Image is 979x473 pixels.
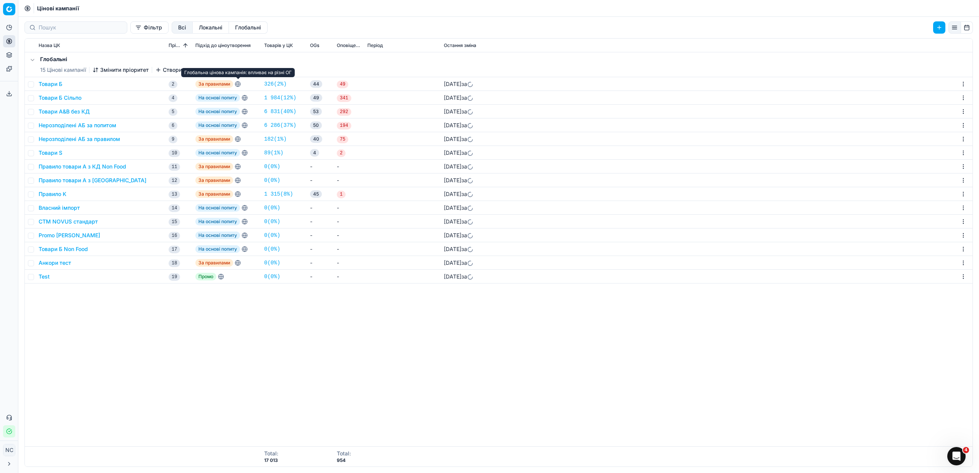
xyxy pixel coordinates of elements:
[182,42,189,49] button: Sorted by Пріоритет ascending
[264,273,280,280] a: 0(0%)
[264,232,280,239] a: 0(0%)
[444,121,473,129] div: за
[444,177,473,184] div: за
[337,149,346,157] span: 2
[444,163,461,170] span: [DATE]
[264,149,283,157] a: 89(1%)
[169,204,180,212] span: 14
[155,66,188,74] button: Створити
[264,204,280,212] a: 0(0%)
[337,42,361,49] span: Оповіщення
[169,232,180,240] span: 16
[3,444,15,456] button: NC
[169,108,177,116] span: 5
[444,204,461,211] span: [DATE]
[39,218,98,225] button: СТМ NOVUS стандарт
[264,108,296,115] a: 6 831(40%)
[444,108,461,115] span: [DATE]
[195,245,240,253] span: На основі попиту
[307,270,334,283] td: -
[39,149,62,157] button: Товари S
[334,242,364,256] td: -
[444,81,461,87] span: [DATE]
[195,42,251,49] span: Підхід до ціноутворення
[444,149,473,157] div: за
[444,273,473,280] div: за
[39,190,67,198] button: Правило K
[39,204,80,212] button: Власний імпорт
[40,55,188,63] h5: Глобальні
[195,80,233,88] span: За правилами
[195,149,240,157] span: На основі попиту
[169,218,180,226] span: 15
[229,21,268,34] button: global
[169,94,177,102] span: 4
[264,450,278,457] div: Total :
[39,163,126,170] button: Правило товари А з КД Non Food
[310,149,319,157] span: 4
[947,447,966,465] iframe: Intercom live chat
[963,447,969,453] span: 4
[39,24,122,31] input: Пошук
[169,149,180,157] span: 10
[264,94,296,102] a: 1 984(12%)
[39,94,81,102] button: Товари Б Сільпо
[310,42,319,49] span: OGs
[444,232,473,239] div: за
[39,80,62,88] button: Товари Б
[195,94,240,102] span: На основі попиту
[444,136,461,142] span: [DATE]
[264,121,296,129] a: 6 286(37%)
[264,259,280,267] a: 0(0%)
[444,218,461,225] span: [DATE]
[334,256,364,270] td: -
[310,121,322,129] span: 50
[169,191,180,198] span: 13
[444,259,461,266] span: [DATE]
[264,177,280,184] a: 0(0%)
[310,190,322,198] span: 45
[39,108,90,115] button: Товари А&B без КД
[195,232,240,239] span: На основі попиту
[195,259,233,267] span: За правилами
[264,42,293,49] span: Товарів у ЦК
[337,191,346,198] span: 1
[307,160,334,173] td: -
[444,190,473,198] div: за
[367,42,383,49] span: Період
[334,173,364,187] td: -
[264,218,280,225] a: 0(0%)
[337,136,348,143] span: 75
[264,163,280,170] a: 0(0%)
[193,21,229,34] button: local
[337,450,351,457] div: Total :
[337,94,351,102] span: 341
[307,256,334,270] td: -
[337,81,348,88] span: 49
[264,245,280,253] a: 0(0%)
[444,259,473,267] div: за
[334,228,364,242] td: -
[39,177,146,184] button: Правило товари А з [GEOGRAPHIC_DATA]
[264,80,287,88] a: 326(2%)
[172,21,193,34] button: all
[195,218,240,225] span: На основі попиту
[444,42,476,49] span: Остання зміна
[195,163,233,170] span: За правилами
[40,66,86,74] span: 15 Цінові кампанії
[169,81,177,88] span: 2
[169,122,177,130] span: 6
[195,204,240,212] span: На основі попиту
[169,273,180,281] span: 19
[444,163,473,170] div: за
[195,135,233,143] span: За правилами
[444,94,473,102] div: за
[334,201,364,215] td: -
[37,5,79,12] nav: breadcrumb
[195,108,240,115] span: На основі попиту
[337,457,351,463] div: 954
[264,457,278,463] div: 17 013
[310,80,322,88] span: 44
[444,80,473,88] div: за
